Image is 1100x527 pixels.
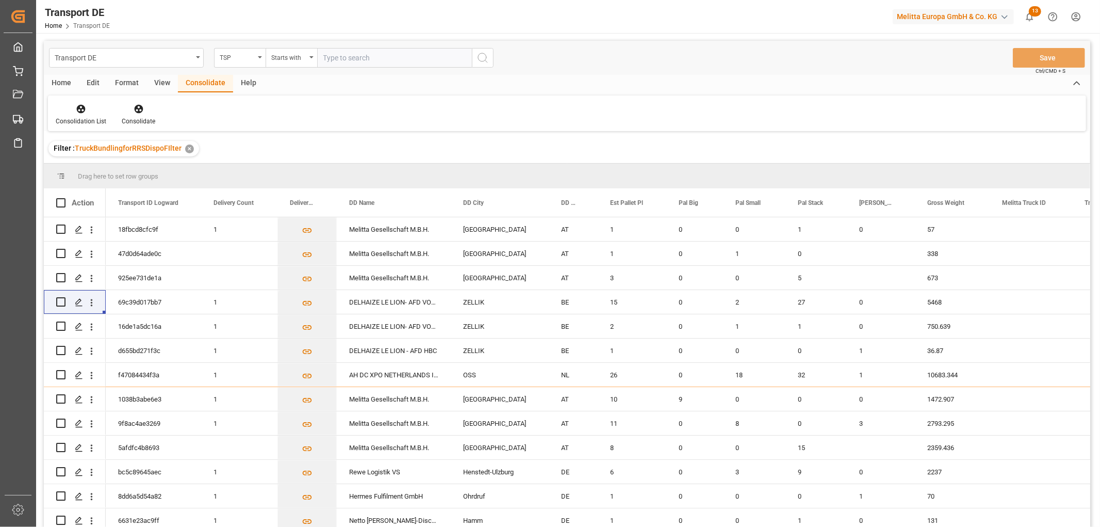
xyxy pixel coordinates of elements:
[561,199,576,206] span: DD Country
[549,363,598,387] div: NL
[847,363,915,387] div: 1
[463,199,484,206] span: DD City
[666,217,723,241] div: 0
[44,339,106,363] div: Press SPACE to select this row.
[915,339,990,362] div: 36.87
[598,411,666,435] div: 11
[549,387,598,411] div: AT
[106,314,201,338] div: 16de1a5dc16a
[337,484,451,508] div: Hermes Fulfilment GmbH
[44,363,106,387] div: Press SPACE to select this row.
[598,484,666,508] div: 1
[847,339,915,362] div: 1
[106,290,201,314] div: 69c39d017bb7
[785,484,847,508] div: 0
[72,198,94,207] div: Action
[44,436,106,460] div: Press SPACE to select this row.
[549,339,598,362] div: BE
[337,339,451,362] div: DELHAIZE LE LION - AFD HBC
[598,387,666,411] div: 10
[75,144,182,152] span: TruckBundlingforRRSDispoFIlter
[44,242,106,266] div: Press SPACE to select this row.
[118,199,178,206] span: Transport ID Logward
[49,48,204,68] button: open menu
[106,363,201,387] div: f47084434f3a
[337,266,451,290] div: Melitta Gesellschaft M.B.H.
[723,460,785,484] div: 3
[106,484,201,508] div: 8dd6a5d54a82
[785,314,847,338] div: 1
[785,242,847,265] div: 0
[45,22,62,29] a: Home
[44,217,106,242] div: Press SPACE to select this row.
[735,199,761,206] span: Pal Small
[337,387,451,411] div: Melitta Gesellschaft M.B.H.
[549,242,598,265] div: AT
[337,436,451,459] div: Melitta Gesellschaft M.B.H.
[1029,6,1041,17] span: 13
[201,387,277,411] div: 1
[915,363,990,387] div: 10683.344
[44,314,106,339] div: Press SPACE to select this row.
[549,217,598,241] div: AT
[549,266,598,290] div: AT
[847,314,915,338] div: 0
[723,266,785,290] div: 0
[317,48,472,68] input: Type to search
[598,363,666,387] div: 26
[44,460,106,484] div: Press SPACE to select this row.
[1041,5,1064,28] button: Help Center
[122,117,155,126] div: Consolidate
[290,199,315,206] span: Delivery List
[723,484,785,508] div: 0
[915,411,990,435] div: 2793.295
[337,314,451,338] div: DELHAIZE LE LION- AFD VOEDING
[1002,199,1046,206] span: Melitta Truck ID
[56,117,106,126] div: Consolidation List
[233,75,264,92] div: Help
[44,411,106,436] div: Press SPACE to select this row.
[451,460,549,484] div: Henstedt-Ulzburg
[271,51,306,62] div: Starts with
[847,484,915,508] div: 1
[106,411,201,435] div: 9f8ac4ae3269
[266,48,317,68] button: open menu
[106,387,201,411] div: 1038b3abe6e3
[106,436,201,459] div: 5afdfc4b8693
[927,199,964,206] span: Gross Weight
[451,387,549,411] div: [GEOGRAPHIC_DATA]
[723,290,785,314] div: 2
[666,436,723,459] div: 0
[915,314,990,338] div: 750.639
[598,290,666,314] div: 15
[610,199,643,206] span: Est Pallet Pl
[723,436,785,459] div: 0
[847,217,915,241] div: 0
[549,411,598,435] div: AT
[666,339,723,362] div: 0
[723,339,785,362] div: 0
[201,217,277,241] div: 1
[451,363,549,387] div: OSS
[106,266,201,290] div: 925ee731de1a
[337,460,451,484] div: Rewe Logistik VS
[893,7,1018,26] button: Melitta Europa GmbH & Co. KG
[1013,48,1085,68] button: Save
[666,363,723,387] div: 0
[220,51,255,62] div: TSP
[55,51,192,63] div: Transport DE
[201,290,277,314] div: 1
[785,266,847,290] div: 5
[44,387,106,411] div: Press SPACE to select this row.
[451,411,549,435] div: [GEOGRAPHIC_DATA]
[666,314,723,338] div: 0
[785,387,847,411] div: 0
[915,217,990,241] div: 57
[549,290,598,314] div: BE
[337,290,451,314] div: DELHAIZE LE LION- AFD VOEDING
[185,145,194,153] div: ✕
[598,242,666,265] div: 1
[847,460,915,484] div: 0
[598,460,666,484] div: 6
[798,199,823,206] span: Pal Stack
